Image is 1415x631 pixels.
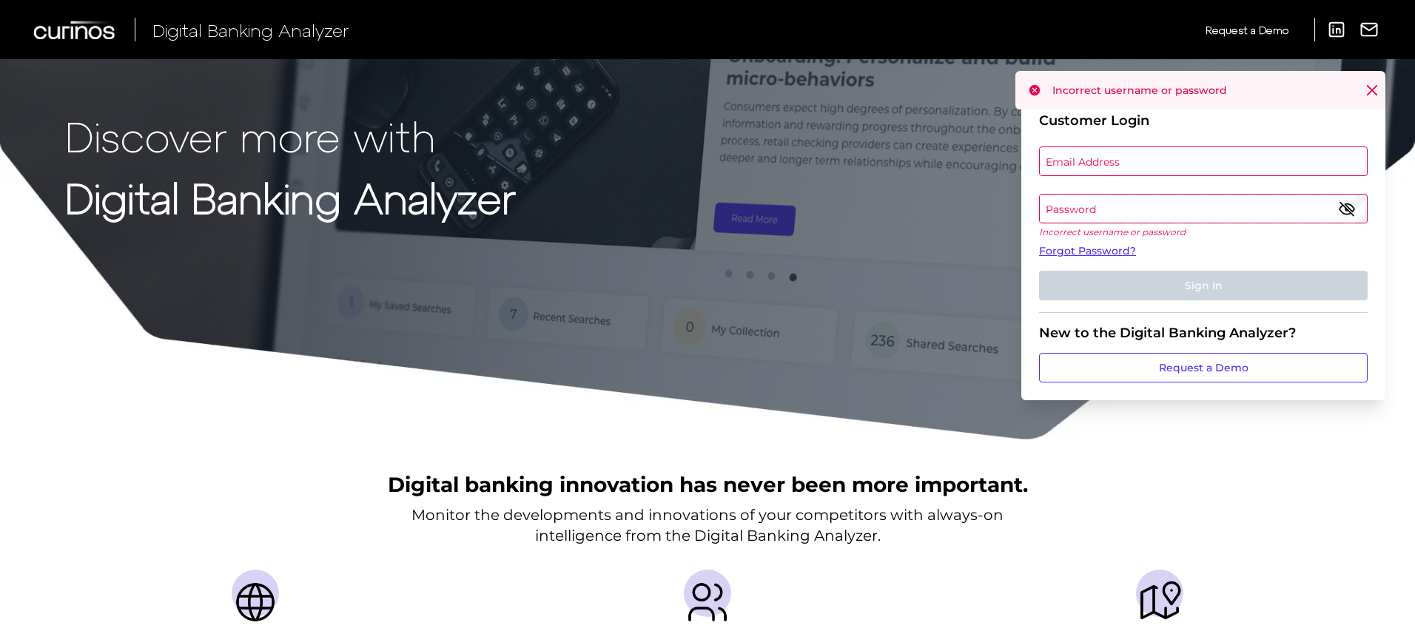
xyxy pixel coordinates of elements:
div: Customer Login [1039,112,1368,129]
button: Sign In [1039,271,1368,300]
a: Request a Demo [1206,18,1288,42]
strong: Digital Banking Analyzer [65,172,516,222]
div: Incorrect username or password [1015,71,1385,109]
label: Email Address [1040,148,1366,175]
p: Discover more with [65,112,516,159]
h2: Digital banking innovation has never been more important. [388,470,1028,499]
span: Request a Demo [1206,24,1288,36]
img: Providers [684,578,731,626]
a: Request a Demo [1039,353,1368,382]
p: Incorrect username or password [1039,226,1368,237]
img: Countries [232,578,279,626]
label: Password [1040,195,1366,222]
span: Digital Banking Analyzer [152,19,349,41]
p: Monitor the developments and innovations of your competitors with always-on intelligence from the... [411,505,1004,546]
a: Forgot Password? [1039,243,1368,259]
img: Journeys [1136,578,1183,626]
div: New to the Digital Banking Analyzer? [1039,325,1368,341]
img: Curinos [34,21,117,39]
